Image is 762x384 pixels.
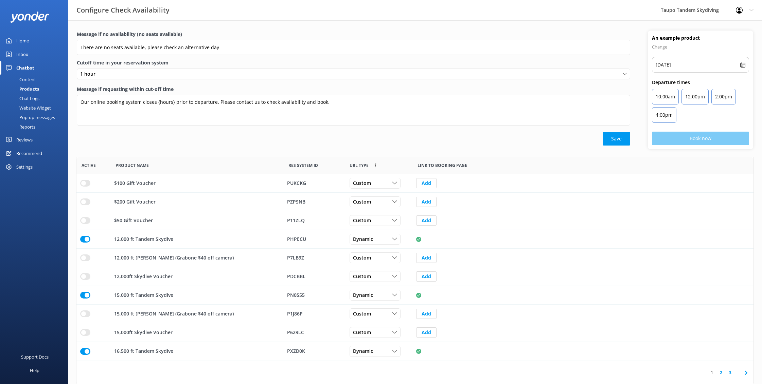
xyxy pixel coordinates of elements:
[652,79,749,86] p: Departure times
[652,35,749,41] h4: An example product
[416,197,437,207] button: Add
[353,254,375,262] span: Custom
[10,12,49,23] img: yonder-white-logo.png
[114,310,234,318] p: 15,000 ft [PERSON_NAME] (Grabone $40 off camera)
[353,291,377,299] span: Dynamic
[76,174,754,361] div: grid
[353,348,377,355] span: Dynamic
[4,113,55,122] div: Pop-up messages
[4,122,68,132] a: Reports
[418,162,467,169] span: Link to booking page
[685,93,705,101] p: 12:00pm
[353,179,375,187] span: Custom
[76,267,754,286] div: row
[76,305,754,323] div: row
[287,235,341,243] div: PHPECU
[114,235,173,243] p: 12,000 ft Tandem Skydive
[77,95,630,126] textarea: Our online booking system closes {hours} prior to departure. Please contact us to check availabil...
[416,178,437,188] button: Add
[287,217,341,224] div: P11ZLQ
[353,310,375,318] span: Custom
[353,198,375,206] span: Custom
[30,364,39,377] div: Help
[716,369,726,376] a: 2
[4,103,68,113] a: Website Widget
[77,59,630,66] label: Cutoff time in your reservation system
[353,329,375,336] span: Custom
[76,193,754,211] div: row
[416,271,437,282] button: Add
[114,329,173,336] p: 15,000ft Skydive Voucher
[4,75,68,84] a: Content
[416,309,437,319] button: Add
[76,230,754,249] div: row
[114,179,156,187] p: $100 Gift Voucher
[16,47,28,61] div: Inbox
[76,323,754,342] div: row
[287,329,341,336] div: P629LC
[16,160,33,174] div: Settings
[287,310,341,318] div: P1J86P
[652,43,749,51] p: Change
[4,103,51,113] div: Website Widget
[416,215,437,226] button: Add
[4,94,68,103] a: Chat Logs
[116,162,149,169] span: Product Name
[4,122,35,132] div: Reports
[114,254,234,262] p: 12,000 ft [PERSON_NAME] (Grabone $40 off camera)
[288,162,318,169] span: Res System ID
[76,342,754,361] div: row
[16,133,33,147] div: Reviews
[656,93,675,101] p: 10:00am
[21,350,49,364] div: Support Docs
[114,273,173,280] p: 12,000ft Skydive Voucher
[16,34,29,47] div: Home
[76,249,754,267] div: row
[114,291,173,299] p: 15,000 ft Tandem Skydive
[416,253,437,263] button: Add
[353,235,377,243] span: Dynamic
[76,5,170,16] h3: Configure Check Availability
[350,162,369,169] span: Link to booking page
[656,111,673,119] p: 4:00pm
[715,93,732,101] p: 2:00pm
[77,31,630,38] label: Message if no availability (no seats available)
[287,198,341,206] div: PZPSNB
[4,75,36,84] div: Content
[603,132,630,146] button: Save
[77,85,630,93] label: Message if requesting within cut-off time
[76,174,754,193] div: row
[114,348,173,355] p: 16,500 ft Tandem Skydive
[114,198,156,206] p: $200 Gift Voucher
[114,217,153,224] p: $50 Gift Voucher
[80,70,100,78] span: 1 hour
[4,94,39,103] div: Chat Logs
[287,254,341,262] div: P7LB9Z
[77,40,630,55] input: Enter a message
[707,369,716,376] a: 1
[656,61,671,69] p: [DATE]
[726,369,735,376] a: 3
[353,217,375,224] span: Custom
[416,327,437,338] button: Add
[4,84,39,94] div: Products
[16,147,42,160] div: Recommend
[353,273,375,280] span: Custom
[287,179,341,187] div: PUKCKG
[4,84,68,94] a: Products
[287,291,341,299] div: PN0S55
[76,286,754,305] div: row
[287,348,341,355] div: PXZD0K
[287,273,341,280] div: PDCBBL
[4,113,68,122] a: Pop-up messages
[16,61,34,75] div: Chatbot
[82,162,96,169] span: Active
[76,211,754,230] div: row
